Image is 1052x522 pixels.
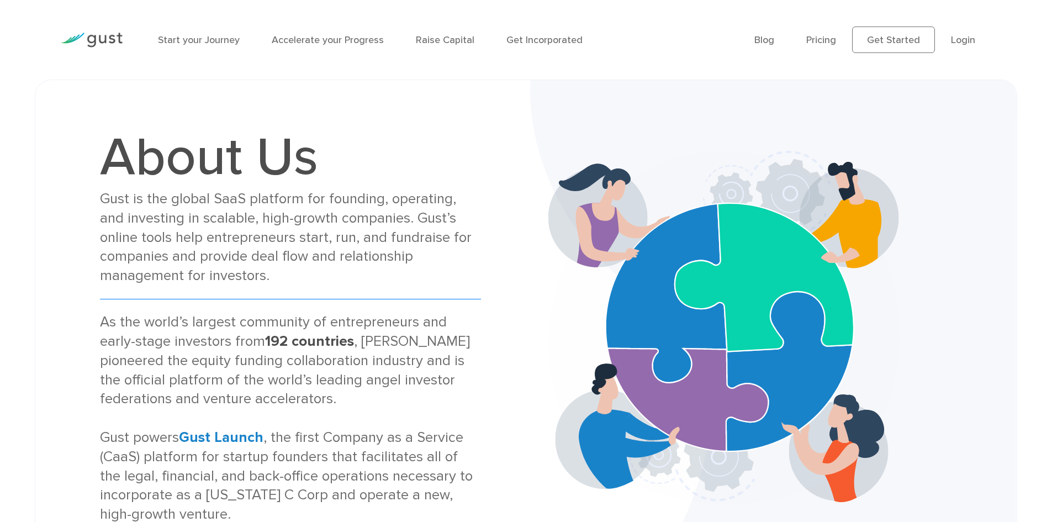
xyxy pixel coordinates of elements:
[951,34,975,46] a: Login
[61,33,123,48] img: Gust Logo
[179,429,263,446] a: Gust Launch
[754,34,774,46] a: Blog
[852,27,935,53] a: Get Started
[506,34,583,46] a: Get Incorporated
[416,34,474,46] a: Raise Capital
[265,333,354,350] strong: 192 countries
[272,34,384,46] a: Accelerate your Progress
[158,34,240,46] a: Start your Journey
[100,131,481,184] h1: About Us
[100,189,481,286] div: Gust is the global SaaS platform for founding, operating, and investing in scalable, high-growth ...
[806,34,836,46] a: Pricing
